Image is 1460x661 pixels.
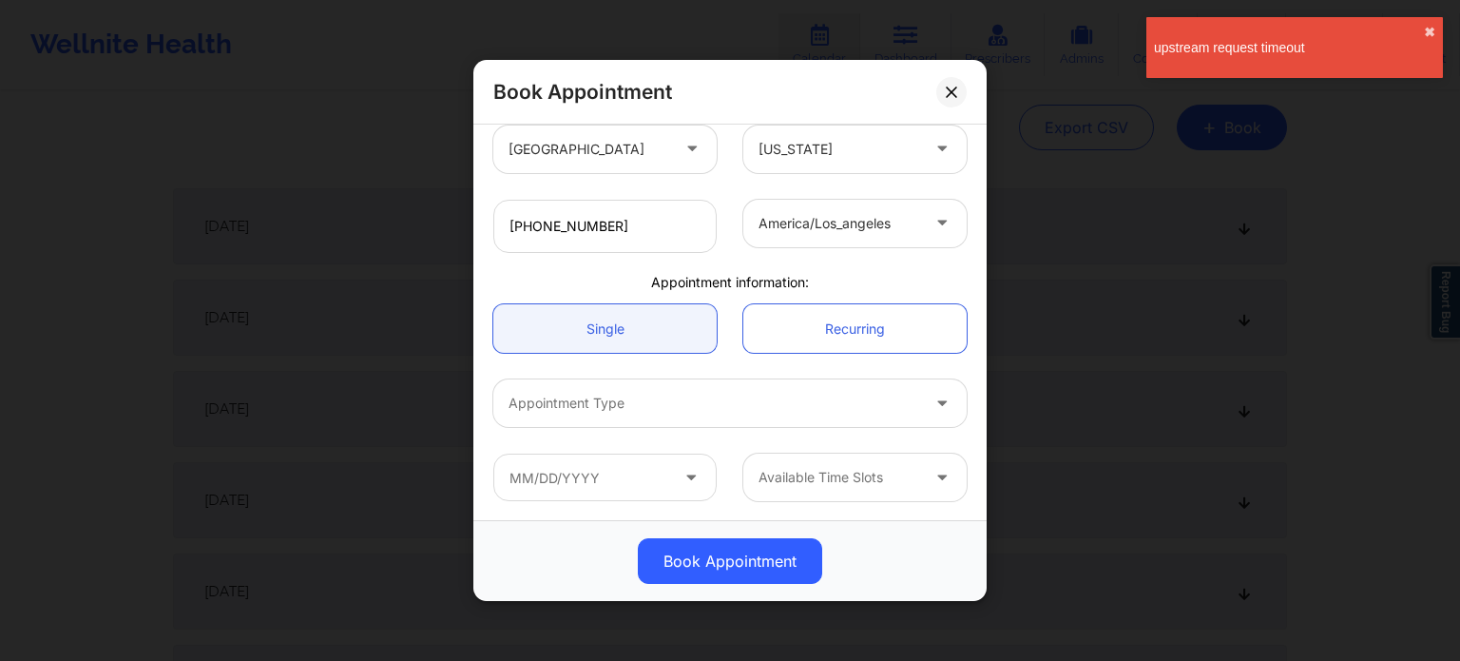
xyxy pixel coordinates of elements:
[493,200,717,253] input: Patient's Phone Number
[480,273,980,292] div: Appointment information:
[493,454,717,501] input: MM/DD/YYYY
[1154,38,1424,57] div: upstream request timeout
[638,538,822,584] button: Book Appointment
[509,126,669,173] div: [GEOGRAPHIC_DATA]
[759,126,919,173] div: [US_STATE]
[759,200,919,247] div: america/los_angeles
[743,304,967,353] a: Recurring
[493,304,717,353] a: Single
[493,79,672,105] h2: Book Appointment
[1424,25,1435,40] button: close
